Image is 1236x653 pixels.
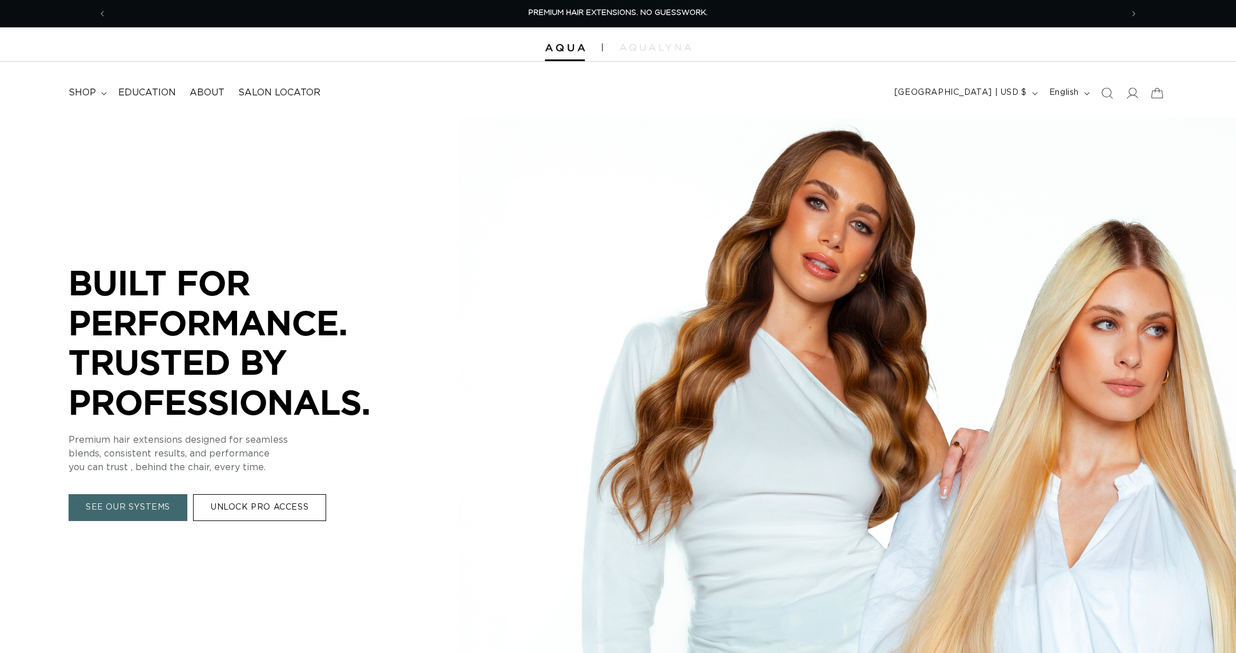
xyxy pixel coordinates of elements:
[888,82,1042,104] button: [GEOGRAPHIC_DATA] | USD $
[193,494,326,521] a: UNLOCK PRO ACCESS
[1094,81,1119,106] summary: Search
[183,80,231,106] a: About
[1042,82,1094,104] button: English
[238,87,320,99] span: Salon Locator
[894,87,1027,99] span: [GEOGRAPHIC_DATA] | USD $
[111,80,183,106] a: Education
[1121,3,1146,25] button: Next announcement
[69,460,411,474] p: you can trust , behind the chair, every time.
[69,433,411,447] p: Premium hair extensions designed for seamless
[69,87,96,99] span: shop
[69,263,411,422] p: BUILT FOR PERFORMANCE. TRUSTED BY PROFESSIONALS.
[1049,87,1079,99] span: English
[69,447,411,460] p: blends, consistent results, and performance
[62,80,111,106] summary: shop
[190,87,224,99] span: About
[118,87,176,99] span: Education
[620,44,691,51] img: aqualyna.com
[528,9,708,17] span: PREMIUM HAIR EXTENSIONS. NO GUESSWORK.
[231,80,327,106] a: Salon Locator
[545,44,585,52] img: Aqua Hair Extensions
[69,494,187,521] a: SEE OUR SYSTEMS
[90,3,115,25] button: Previous announcement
